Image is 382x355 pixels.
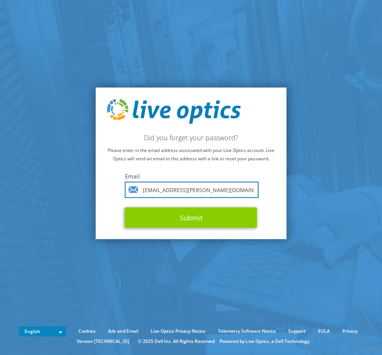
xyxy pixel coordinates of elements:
h2: Did you forget your password? [107,133,275,141]
p: Please enter in the email address associated with your Live Optics account. Live Optics will send... [107,146,275,163]
li: © 2025 Dell Inc. All Rights Reserved [134,337,218,346]
li: Powered by Live Optics, a Dell Technology [220,337,309,346]
a: Privacy [337,327,363,335]
a: Ads and Email [102,327,144,335]
a: Cookies [73,327,101,335]
button: Submit [125,207,257,228]
label: Email [125,172,257,180]
a: Telemetry Software Notice [212,327,281,335]
img: live_optics_svg.svg [107,99,241,124]
a: EULA [312,327,336,335]
a: Live Optics Privacy Notice [145,327,211,335]
a: Support [283,327,311,335]
li: Version [TECHNICAL_ID] [73,337,133,346]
